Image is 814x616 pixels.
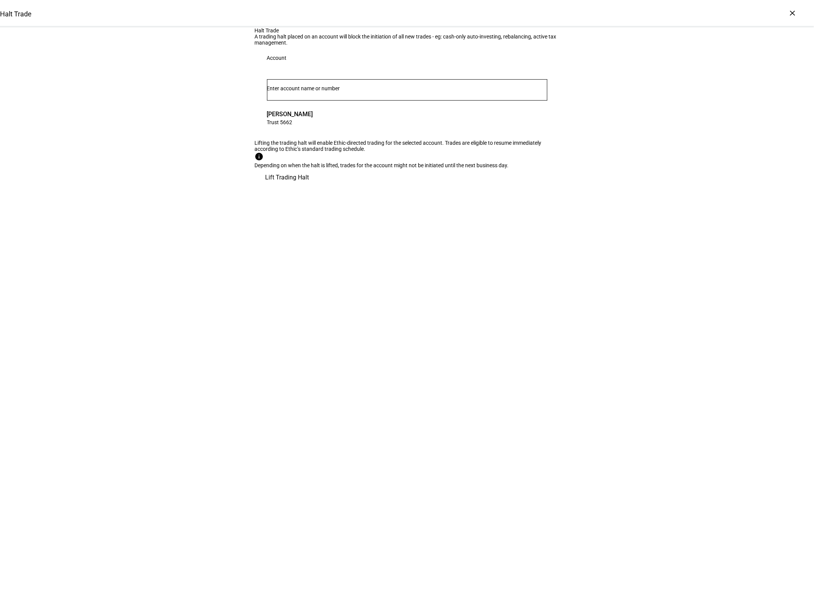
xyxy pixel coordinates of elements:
[787,7,799,19] div: ×
[255,140,560,152] div: Lifting the trading halt will enable Ethic-directed trading for the selected account. Trades are ...
[255,34,560,46] div: A trading halt placed on an account will block the initiation of all new trades - eg: cash-only a...
[255,162,560,168] div: Depending on when the halt is lifted, trades for the account might not be initiated until the nex...
[255,27,560,34] div: Halt Trade
[267,55,287,61] div: Account
[267,110,313,118] span: [PERSON_NAME]
[267,85,547,91] input: Number
[265,168,309,187] span: Lift Trading Halt
[267,118,313,126] span: Trust 5662
[255,168,320,187] button: Lift Trading Halt
[255,152,270,161] mat-icon: info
